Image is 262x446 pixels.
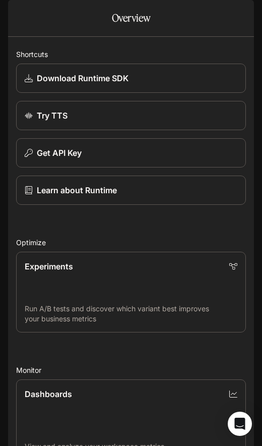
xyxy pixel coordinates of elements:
p: Dashboards [25,388,72,400]
a: Learn about Runtime [16,176,246,205]
button: Get API Key [16,138,246,168]
p: Try TTS [37,109,68,122]
h2: Monitor [16,365,246,375]
h1: Overview [112,8,151,28]
a: Try TTS [16,101,246,130]
p: Run A/B tests and discover which variant best improves your business metrics [25,304,237,324]
a: Download Runtime SDK [16,64,246,93]
a: ExperimentsRun A/B tests and discover which variant best improves your business metrics [16,252,246,332]
p: Experiments [25,260,73,272]
p: Get API Key [37,147,82,159]
h2: Shortcuts [16,49,246,60]
p: Download Runtime SDK [37,72,128,84]
div: Open Intercom Messenger [228,412,252,436]
h2: Optimize [16,237,246,248]
p: Learn about Runtime [37,184,117,196]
